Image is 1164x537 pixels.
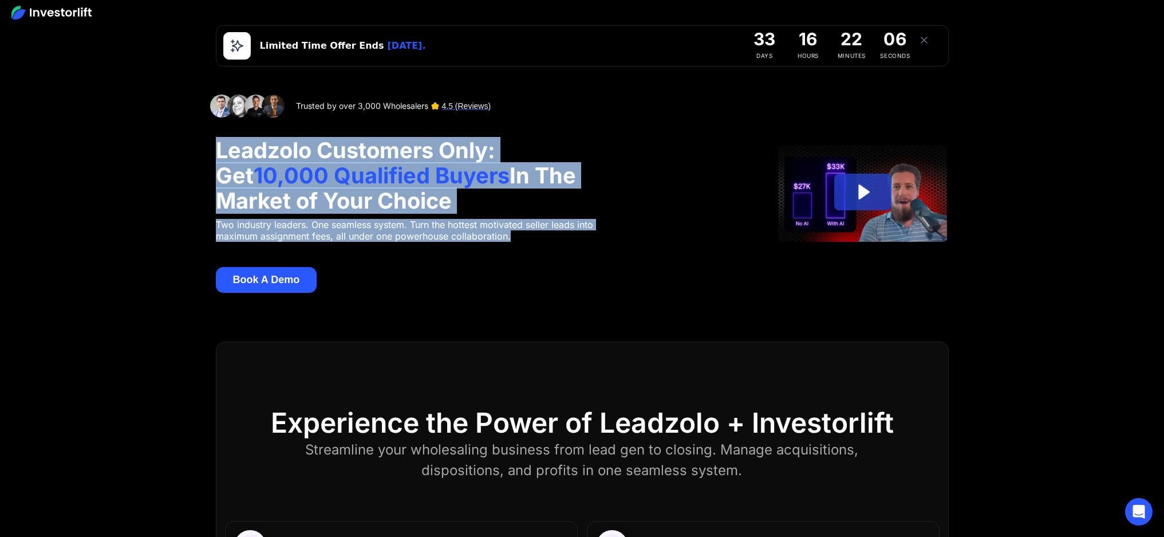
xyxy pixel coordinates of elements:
[271,406,894,440] div: Experience the Power of Leadzolo + Investorlift
[442,100,491,112] a: 4.5 (Reviews)
[216,267,317,293] button: Book A Demo
[216,219,619,242] p: Two industry leaders. One seamless system. Turn the hottest motivated seller leads into maximum a...
[216,138,619,213] h1: Leadzolo Customers Only: Get In The Market of Your Choice
[877,50,914,61] div: Seconds
[834,50,870,61] div: Minutes
[790,50,827,61] div: Hours
[296,100,428,112] div: Trusted by over 3,000 Wholesalers
[260,39,384,53] div: Limited Time Offer Ends
[790,30,827,48] div: 16
[388,40,426,51] strong: [DATE].
[834,30,870,48] div: 22
[431,102,439,110] img: Star image
[747,30,783,48] div: 33
[1125,498,1153,526] div: Open Intercom Messenger
[877,30,914,48] div: 06
[254,162,510,189] span: 10,000 Qualified Buyers
[296,440,867,481] div: Streamline your wholesaling business from lead gen to closing. Manage acquisitions, dispositions,...
[747,50,783,61] div: Days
